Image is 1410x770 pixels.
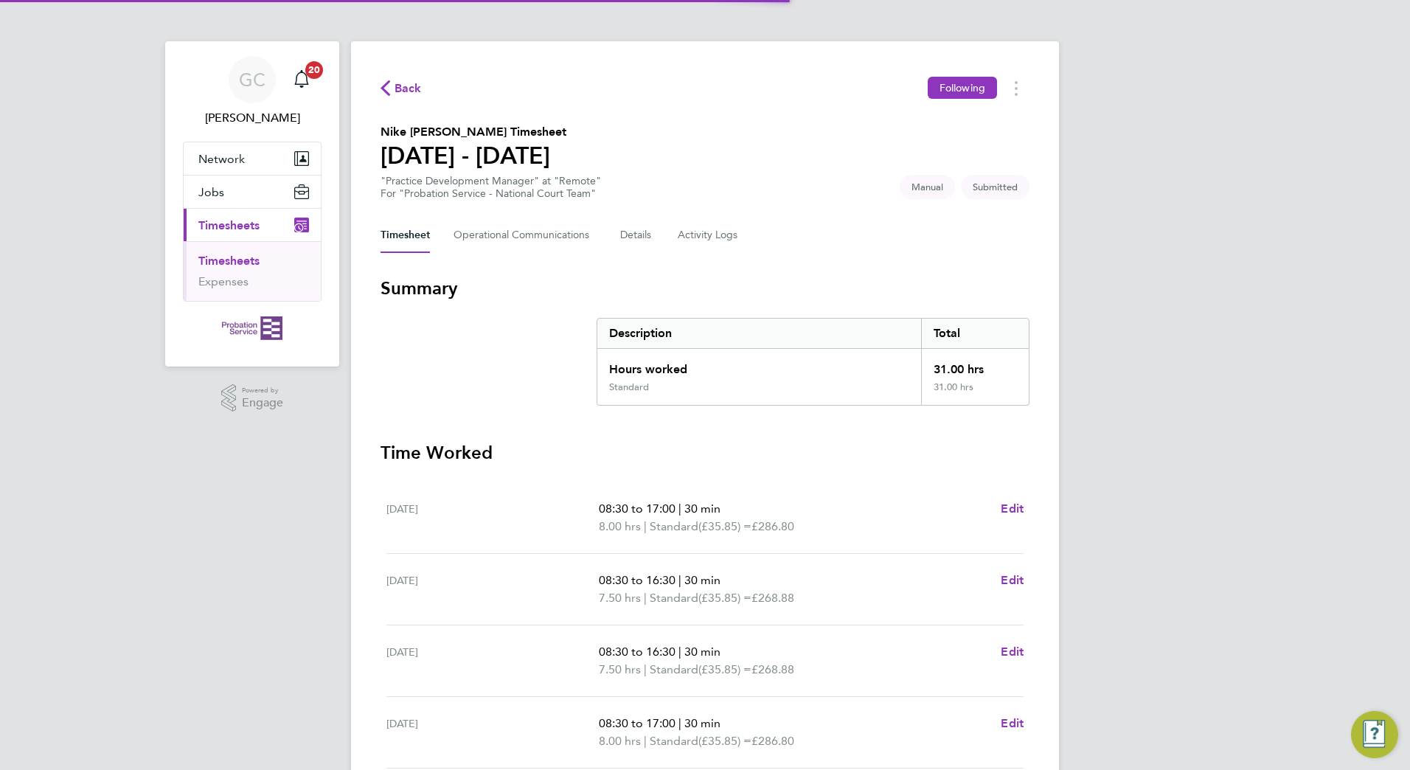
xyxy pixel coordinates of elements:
[1001,500,1024,518] a: Edit
[599,734,641,748] span: 8.00 hrs
[1001,573,1024,587] span: Edit
[1001,715,1024,732] a: Edit
[921,349,1029,381] div: 31.00 hrs
[650,589,698,607] span: Standard
[644,519,647,533] span: |
[198,274,249,288] a: Expenses
[198,152,245,166] span: Network
[751,591,794,605] span: £268.88
[698,519,751,533] span: (£35.85) =
[381,141,566,170] h1: [DATE] - [DATE]
[900,175,955,199] span: This timesheet was manually created.
[599,591,641,605] span: 7.50 hrs
[928,77,997,99] button: Following
[305,61,323,79] span: 20
[184,209,321,241] button: Timesheets
[961,175,1029,199] span: This timesheet is Submitted.
[381,187,601,200] div: For "Probation Service - National Court Team"
[609,381,649,393] div: Standard
[684,573,720,587] span: 30 min
[678,645,681,659] span: |
[620,218,654,253] button: Details
[381,123,566,141] h2: Nike [PERSON_NAME] Timesheet
[684,716,720,730] span: 30 min
[599,716,676,730] span: 08:30 to 17:00
[381,79,422,97] button: Back
[1003,77,1029,100] button: Timesheets Menu
[1001,716,1024,730] span: Edit
[698,662,751,676] span: (£35.85) =
[921,381,1029,405] div: 31.00 hrs
[678,573,681,587] span: |
[921,319,1029,348] div: Total
[644,734,647,748] span: |
[1001,502,1024,516] span: Edit
[183,316,322,340] a: Go to home page
[684,502,720,516] span: 30 min
[239,70,265,89] span: GC
[183,109,322,127] span: Gordon Callum
[381,175,601,200] div: "Practice Development Manager" at "Remote"
[597,319,921,348] div: Description
[644,662,647,676] span: |
[381,441,1029,465] h3: Time Worked
[684,645,720,659] span: 30 min
[1351,711,1398,758] button: Engage Resource Center
[381,277,1029,300] h3: Summary
[1001,572,1024,589] a: Edit
[221,384,284,412] a: Powered byEngage
[751,519,794,533] span: £286.80
[644,591,647,605] span: |
[287,56,316,103] a: 20
[599,662,641,676] span: 7.50 hrs
[454,218,597,253] button: Operational Communications
[242,384,283,397] span: Powered by
[599,502,676,516] span: 08:30 to 17:00
[1001,643,1024,661] a: Edit
[395,80,422,97] span: Back
[678,502,681,516] span: |
[599,645,676,659] span: 08:30 to 16:30
[698,734,751,748] span: (£35.85) =
[599,519,641,533] span: 8.00 hrs
[386,715,599,750] div: [DATE]
[184,176,321,208] button: Jobs
[386,572,599,607] div: [DATE]
[751,662,794,676] span: £268.88
[650,732,698,750] span: Standard
[597,318,1029,406] div: Summary
[242,397,283,409] span: Engage
[165,41,339,367] nav: Main navigation
[678,716,681,730] span: |
[678,218,740,253] button: Activity Logs
[386,643,599,679] div: [DATE]
[198,254,260,268] a: Timesheets
[650,518,698,535] span: Standard
[698,591,751,605] span: (£35.85) =
[198,185,224,199] span: Jobs
[198,218,260,232] span: Timesheets
[381,218,430,253] button: Timesheet
[184,241,321,301] div: Timesheets
[597,349,921,381] div: Hours worked
[599,573,676,587] span: 08:30 to 16:30
[751,734,794,748] span: £286.80
[650,661,698,679] span: Standard
[940,81,985,94] span: Following
[1001,645,1024,659] span: Edit
[184,142,321,175] button: Network
[183,56,322,127] a: GC[PERSON_NAME]
[386,500,599,535] div: [DATE]
[222,316,282,340] img: probationservice-logo-retina.png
